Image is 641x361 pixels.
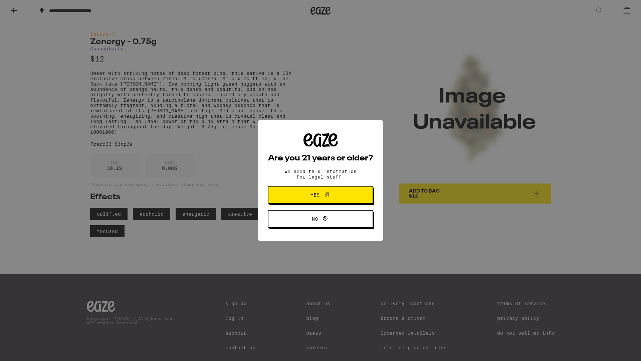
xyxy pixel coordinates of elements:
[268,154,373,162] h2: Are you 21 years or older?
[599,341,634,358] iframe: Opens a widget where you can find more information
[310,193,319,197] span: Yes
[268,210,373,228] button: No
[268,186,373,204] button: Yes
[279,169,362,179] p: We need this information for legal stuff.
[312,217,318,221] span: No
